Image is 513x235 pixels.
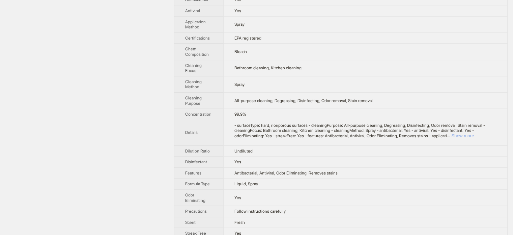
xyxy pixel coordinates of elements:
span: Cleaning Focus [185,63,202,73]
span: Yes [234,195,241,200]
span: Spray [234,22,245,27]
span: Formula Type [185,181,210,186]
span: EPA registered [234,36,261,41]
span: Follow instructions carefully [234,209,286,214]
span: Bathroom cleaning, Kitchen cleaning [234,65,302,70]
span: Bleach [234,49,247,54]
span: Precautions [185,209,207,214]
span: Application Method [185,19,206,30]
span: Fresh [234,220,245,225]
span: Antiviral [185,8,200,13]
span: Chem Composition [185,46,209,57]
span: Concentration [185,112,211,117]
span: Disinfectant [185,159,207,164]
div: - surfaceType: hard, nonporous surfaces - cleaningPurpose: All-purpose cleaning, Degreasing, Disi... [234,123,496,139]
span: Scent [185,220,196,225]
span: Odor Eliminating [185,192,205,203]
span: Dilution Ratio [185,148,210,154]
span: Features [185,170,201,175]
span: ... [447,133,450,138]
span: Antibacterial, Antiviral, Odor Eliminating, Removes stains [234,170,338,175]
span: Undiluted [234,148,253,154]
span: All-purpose cleaning, Degreasing, Disinfecting, Odor removal, Stain removal [234,98,373,103]
span: 99.9% [234,112,246,117]
span: Certifications [185,36,210,41]
button: Expand [451,133,474,138]
span: - surfaceType: hard, nonporous surfaces - cleaningPurpose: All-purpose cleaning, Degreasing, Disi... [234,123,485,138]
span: Yes [234,159,241,164]
span: Cleaning Method [185,79,202,90]
span: Yes [234,8,241,13]
span: Liquid, Spray [234,181,258,186]
span: Spray [234,82,245,87]
span: Details [185,130,198,135]
span: Cleaning Purpose [185,95,202,106]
